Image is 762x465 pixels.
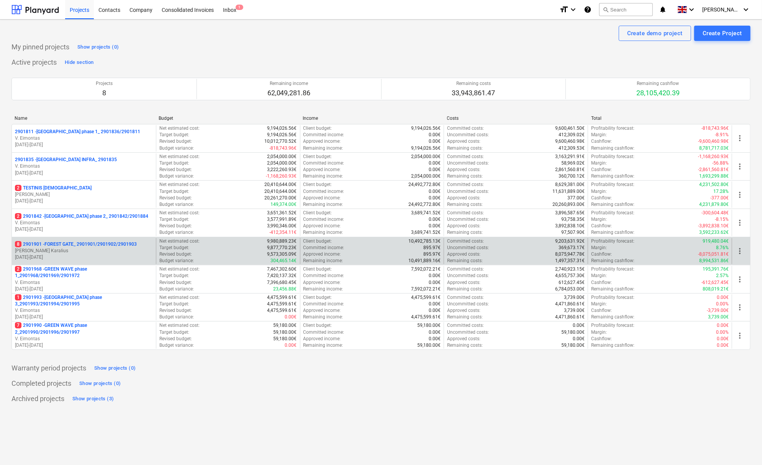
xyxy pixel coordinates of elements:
div: Hide section [65,58,93,67]
p: 6,784,053.00€ [555,286,585,292]
p: 0.00% [716,301,729,307]
span: 7 [15,322,21,328]
p: V. Eimontas [15,279,153,286]
p: -8.15% [715,216,729,223]
p: My pinned projects [11,42,69,52]
p: Approved income : [303,195,341,201]
p: Approved costs : [447,279,480,286]
p: Uncommitted costs : [447,245,489,251]
p: Target budget : [159,132,189,138]
p: Margin : [591,245,607,251]
p: 0.00€ [429,138,441,145]
div: Show projects (0) [77,43,119,52]
p: 4,231,879.80€ [699,201,729,208]
p: 7,420,137.32€ [267,272,297,279]
p: Approved costs : [447,138,480,145]
p: Uncommitted costs : [447,188,489,195]
p: 612,627.45€ [559,279,585,286]
div: Create demo project [627,28,683,38]
div: 22901842 -[GEOGRAPHIC_DATA] phase 2_ 2901842/2901884V. Eimontas[DATE]-[DATE] [15,213,153,233]
p: V. Eimontas [15,135,153,142]
p: 1,693,299.88€ [699,173,729,179]
p: 62,049,281.86 [267,88,311,98]
p: Target budget : [159,272,189,279]
p: Remaining cashflow [636,80,680,87]
p: 11,631,889.00€ [552,188,585,195]
button: Show projects (0) [75,41,121,53]
p: Uncommitted costs : [447,132,489,138]
p: Projects [96,80,113,87]
div: Income [303,116,441,121]
p: -818,743.96€ [270,145,297,152]
p: 7,467,302.60€ [267,266,297,272]
p: Budget variance : [159,229,194,236]
p: 3,651,361.52€ [267,210,297,216]
p: 93,758.35€ [561,216,585,223]
p: Remaining income : [303,173,343,179]
span: search [603,7,609,13]
p: Budget variance : [159,258,194,264]
p: Cashflow : [591,138,612,145]
p: 20,410,644.00€ [265,181,297,188]
p: Approved income : [303,166,341,173]
p: 0.00€ [429,272,441,279]
p: Cashflow : [591,279,612,286]
p: Revised budget : [159,307,192,314]
p: V. Eimontas [15,336,153,342]
p: Budget variance : [159,145,194,152]
p: Committed income : [303,132,344,138]
p: 8 [96,88,113,98]
p: Target budget : [159,216,189,223]
p: Committed income : [303,245,344,251]
div: Name [15,116,152,121]
i: format_size [559,5,569,14]
p: 0.00€ [429,160,441,166]
p: Committed costs : [447,181,484,188]
p: Remaining costs : [447,286,483,292]
p: -818,743.96€ [701,125,729,132]
p: 2,740,923.15€ [555,266,585,272]
p: Remaining costs : [447,173,483,179]
p: 28,105,420.39 [636,88,680,98]
p: Margin : [591,160,607,166]
p: Margin : [591,272,607,279]
p: 3,892,838.10€ [555,223,585,229]
i: keyboard_arrow_down [687,5,696,14]
p: 9,203,631.92€ [555,238,585,245]
p: Profitability forecast : [591,181,634,188]
button: Show projects (0) [92,362,138,374]
p: 10,491,889.16€ [408,258,441,264]
p: 3,896,587.65€ [555,210,585,216]
p: 0.00€ [429,188,441,195]
p: Client budget : [303,181,332,188]
p: Net estimated cost : [159,125,200,132]
p: Target budget : [159,245,189,251]
p: 360,700.12€ [559,173,585,179]
p: [PERSON_NAME] [15,191,153,198]
p: 7,396,680.45€ [267,279,297,286]
p: 9,194,026.56€ [267,125,297,132]
p: 3,222,260.93€ [267,166,297,173]
p: Committed income : [303,160,344,166]
p: Committed income : [303,301,344,307]
p: [DATE] - [DATE] [15,314,153,320]
p: -300,604.48€ [701,210,729,216]
p: 2901968 - GREEN WAVE phase 1_2901968/2901969/2901972 [15,266,153,279]
p: Approved income : [303,279,341,286]
p: 4,475,599.61€ [267,301,297,307]
i: Knowledge base [584,5,592,14]
p: Remaining income : [303,229,343,236]
p: Approved costs : [447,223,480,229]
p: Uncommitted costs : [447,272,489,279]
p: Remaining income [267,80,311,87]
p: 9,877,770.23€ [267,245,297,251]
p: 1,497,357.31€ [555,258,585,264]
p: V. Eimontas [15,307,153,314]
p: Cashflow : [591,223,612,229]
p: 4,475,599.61€ [267,294,297,301]
p: Revised budget : [159,279,192,286]
p: 4,655,757.30€ [555,272,585,279]
p: 17.28% [713,188,729,195]
p: 412,309.02€ [559,132,585,138]
p: 20,260,893.00€ [552,201,585,208]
